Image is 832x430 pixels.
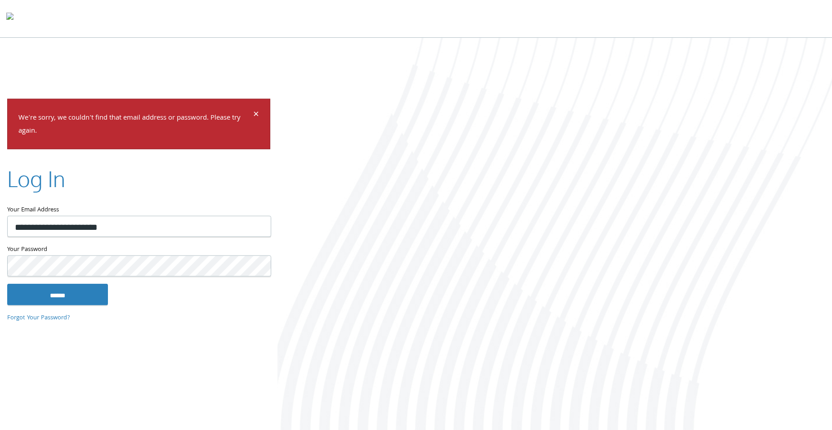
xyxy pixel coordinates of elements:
label: Your Password [7,244,270,255]
img: todyl-logo-dark.svg [6,9,13,27]
p: We're sorry, we couldn't find that email address or password. Please try again. [18,112,252,138]
button: Dismiss alert [253,110,259,121]
a: Forgot Your Password? [7,313,70,323]
h2: Log In [7,163,65,193]
span: × [253,107,259,124]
